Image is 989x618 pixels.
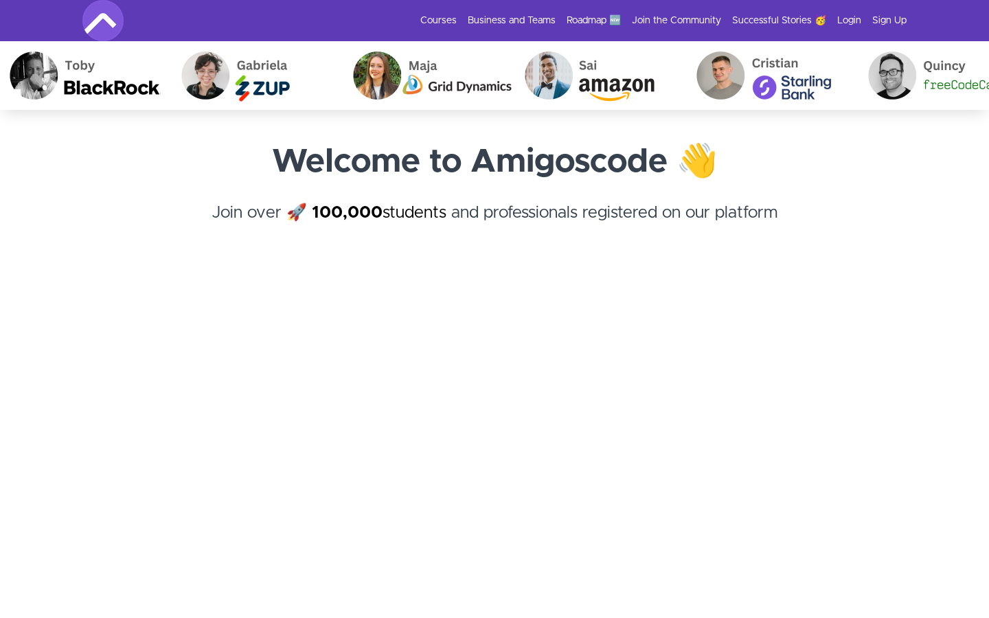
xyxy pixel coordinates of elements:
a: Login [837,14,861,27]
img: Maja [343,41,514,110]
strong: Welcome to Amigoscode 👋 [272,146,718,179]
a: Business and Teams [468,14,556,27]
img: Cristian [686,41,858,110]
a: Roadmap 🆕 [567,14,621,27]
a: Sign Up [872,14,907,27]
h4: Join over 🚀 and professionals registered on our platform [82,201,907,250]
strong: 100,000 [312,205,383,221]
a: Successful Stories 🥳 [732,14,826,27]
a: Courses [420,14,457,27]
img: Gabriela [171,41,343,110]
a: 100,000students [312,205,446,221]
img: Sai [514,41,686,110]
a: Join the Community [632,14,721,27]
